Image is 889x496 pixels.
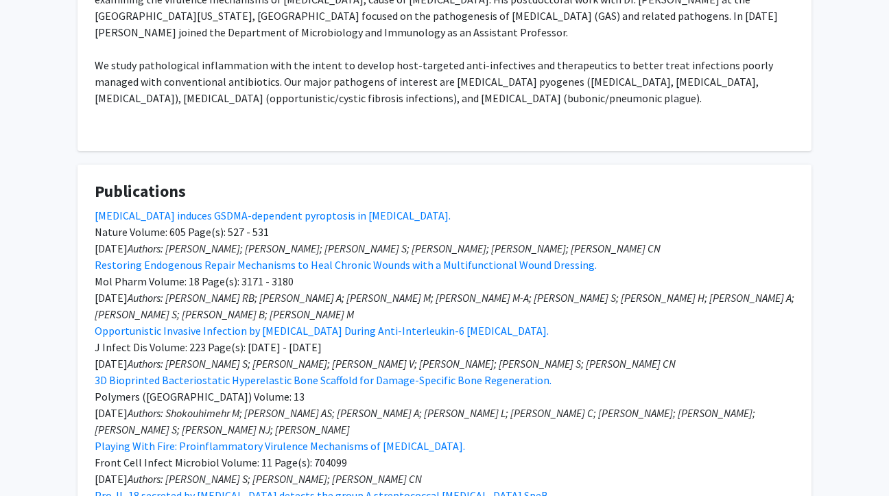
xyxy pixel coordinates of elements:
a: Playing With Fire: Proinflammatory Virulence Mechanisms of [MEDICAL_DATA]. [95,439,465,453]
h4: Publications [95,182,794,202]
a: Opportunistic Invasive Infection by [MEDICAL_DATA] During Anti-Interleukin-6 [MEDICAL_DATA]. [95,324,549,338]
em: Authors: [PERSON_NAME]; [PERSON_NAME]; [PERSON_NAME] S; [PERSON_NAME]; [PERSON_NAME]; [PERSON_NAM... [128,241,661,255]
em: Authors: [PERSON_NAME] S; [PERSON_NAME]; [PERSON_NAME] CN [128,472,422,486]
em: Authors: [PERSON_NAME] RB; [PERSON_NAME] A; [PERSON_NAME] M; [PERSON_NAME] M-A; [PERSON_NAME] S; ... [95,291,794,321]
a: [MEDICAL_DATA] induces GSDMA-dependent pyroptosis in [MEDICAL_DATA]. [95,209,451,222]
em: Authors: [PERSON_NAME] S; [PERSON_NAME]; [PERSON_NAME] V; [PERSON_NAME]; [PERSON_NAME] S; [PERSON... [128,357,676,370]
a: 3D Bioprinted Bacteriostatic Hyperelastic Bone Scaffold for Damage-Specific Bone Regeneration. [95,373,552,387]
a: Restoring Endogenous Repair Mechanisms to Heal Chronic Wounds with a Multifunctional Wound Dressing. [95,258,597,272]
em: Authors: Shokouhimehr M; [PERSON_NAME] AS; [PERSON_NAME] A; [PERSON_NAME] L; [PERSON_NAME] C; [PE... [95,406,755,436]
iframe: Chat [10,434,58,486]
